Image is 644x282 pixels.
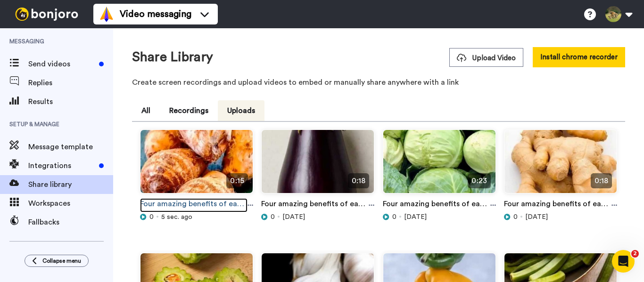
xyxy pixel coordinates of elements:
[218,100,264,121] button: Uploads
[383,130,495,201] img: 2b7a990c-f1ed-4f9d-8057-a87e6f89e521_thumbnail_source_1759288091.jpg
[28,160,95,171] span: Integrations
[504,198,611,212] a: Four amazing benefits of eating ginger #ginger #explore #facts #shorts #viral
[533,47,625,67] button: Install chrome recorder
[383,198,490,212] a: Four amazing benefits of eating cabbage #cabbage #explore #facts #shorts #viral
[28,77,113,89] span: Replies
[42,257,81,265] span: Collapse menu
[513,212,518,222] span: 0
[132,100,160,121] button: All
[120,8,191,21] span: Video messaging
[449,48,523,67] button: Upload Video
[160,100,218,121] button: Recordings
[11,8,82,21] img: bj-logo-header-white.svg
[348,173,369,188] span: 0:18
[28,217,113,228] span: Fallbacks
[457,53,516,63] span: Upload Video
[132,50,213,64] h1: Share Library
[591,173,612,188] span: 0:18
[612,250,635,273] iframe: Intercom live chat
[383,212,496,222] div: [DATE]
[149,212,154,222] span: 0
[504,212,617,222] div: [DATE]
[28,198,113,209] span: Workspaces
[262,130,374,201] img: d15c10a7-356b-4ec3-b3e0-875e86de0d0b_thumbnail_source_1759635312.jpg
[261,212,374,222] div: [DATE]
[140,212,253,222] div: 5 sec. ago
[631,250,639,258] span: 2
[28,179,113,190] span: Share library
[99,7,114,22] img: vm-color.svg
[132,77,625,88] p: Create screen recordings and upload videos to embed or manually share anywhere with a link
[140,130,253,201] img: ae2b3b0a-5bd5-49a0-a448-6fec3b52fa2b_thumbnail_source_1759895394.jpg
[468,173,490,188] span: 0:23
[28,141,113,153] span: Message template
[392,212,396,222] span: 0
[226,173,248,188] span: 0:15
[140,198,248,212] a: Four amazing benefits of eating colocasia #colocasia #explore #facts #shorts #viral
[28,96,113,107] span: Results
[28,58,95,70] span: Send videos
[261,198,369,212] a: Four amazing benefits of eating brinjal #brinjal #explore #facts #shorts #viral
[25,255,89,267] button: Collapse menu
[504,130,617,201] img: 520692b1-c13c-448a-8ded-a8fec23e9713_thumbnail_source_1758940649.jpg
[271,212,275,222] span: 0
